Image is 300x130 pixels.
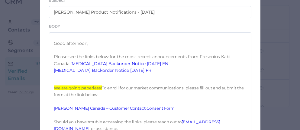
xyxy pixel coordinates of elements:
[54,85,247,98] p: To enroll for our market communications, please fill out and submit the form at the link below:
[49,24,60,28] span: Body
[54,106,175,111] a: [PERSON_NAME] Canada – Customer Contact Consent Form
[70,61,168,66] a: [MEDICAL_DATA] Backorder Notice [DATE] EN
[54,68,151,73] a: [MEDICAL_DATA] Backorder Notice [DATE] FR
[49,6,251,18] input: Subject
[54,40,247,74] p: Good afternoon, Please see the links below for the most recent announcements from Fresenius Kabi ...
[54,85,102,90] span: We are going paperless!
